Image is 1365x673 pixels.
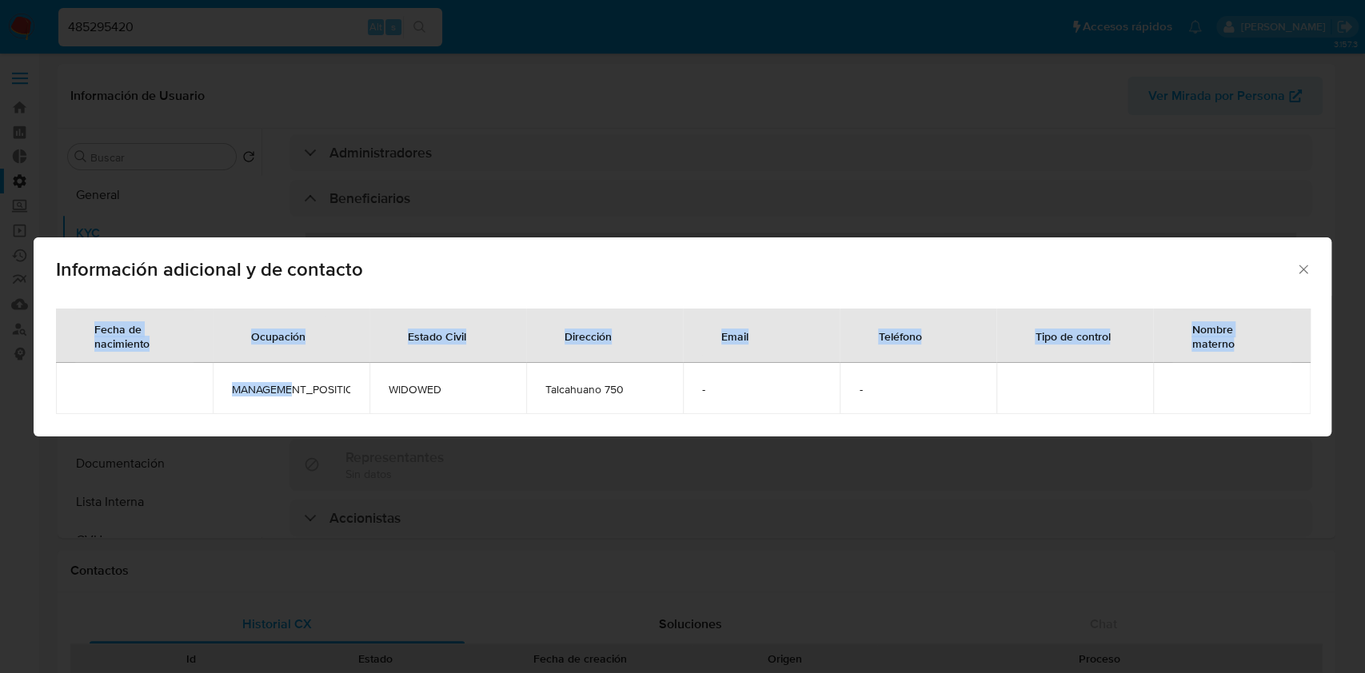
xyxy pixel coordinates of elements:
div: Teléfono [859,317,940,355]
span: MANAGEMENT_POSITION [232,382,350,396]
span: Talcahuano 750 [545,382,664,396]
div: Fecha de nacimiento [75,309,194,362]
span: WIDOWED [389,382,507,396]
span: - [859,382,977,396]
div: Estado Civil [389,317,485,355]
div: Nombre materno [1172,309,1291,362]
span: Información adicional y de contacto [56,260,1295,279]
div: Tipo de control [1016,317,1129,355]
span: - [702,382,820,396]
button: Cerrar [1295,261,1310,276]
div: Ocupación [232,317,325,355]
div: Email [702,317,768,355]
div: Dirección [545,317,631,355]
